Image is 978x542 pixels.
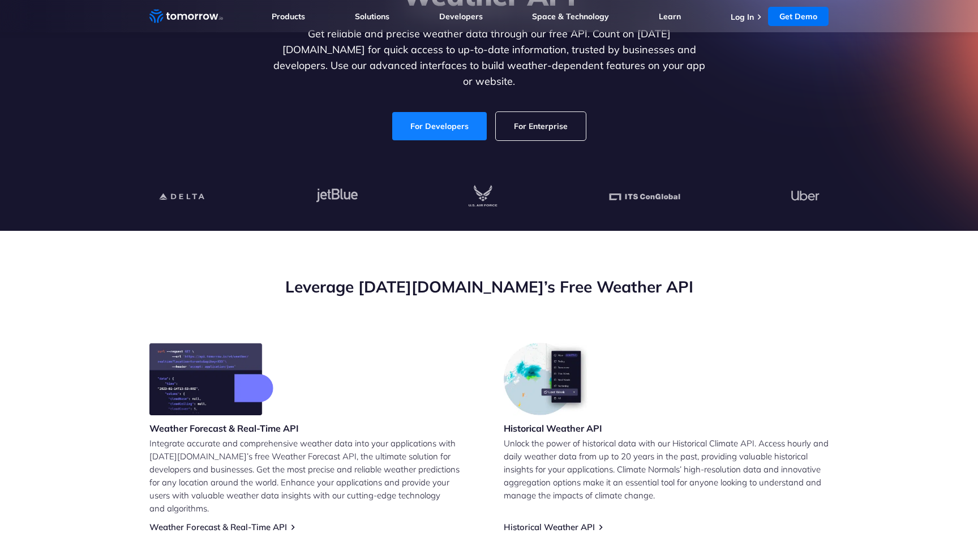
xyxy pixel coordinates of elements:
[392,112,487,140] a: For Developers
[355,11,389,21] a: Solutions
[272,11,305,21] a: Products
[504,522,595,532] a: Historical Weather API
[504,437,829,502] p: Unlock the power of historical data with our Historical Climate API. Access hourly and daily weat...
[271,26,707,89] p: Get reliable and precise weather data through our free API. Count on [DATE][DOMAIN_NAME] for quic...
[149,437,474,515] p: Integrate accurate and comprehensive weather data into your applications with [DATE][DOMAIN_NAME]...
[149,8,223,25] a: Home link
[532,11,609,21] a: Space & Technology
[768,7,829,26] a: Get Demo
[149,522,287,532] a: Weather Forecast & Real-Time API
[731,12,754,22] a: Log In
[659,11,681,21] a: Learn
[439,11,483,21] a: Developers
[149,276,829,298] h2: Leverage [DATE][DOMAIN_NAME]’s Free Weather API
[496,112,586,140] a: For Enterprise
[504,422,602,435] h3: Historical Weather API
[149,422,299,435] h3: Weather Forecast & Real-Time API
